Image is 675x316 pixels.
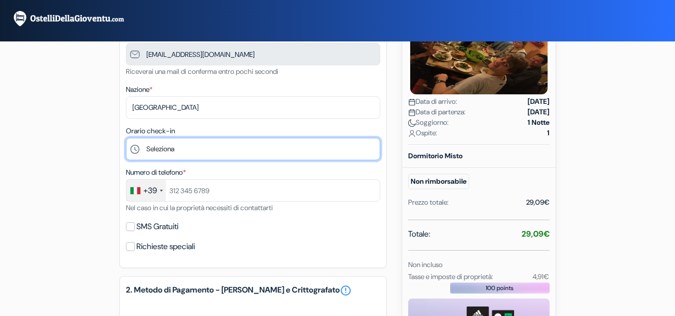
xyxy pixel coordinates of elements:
strong: 1 [547,128,550,138]
small: Tasse e imposte di proprietà: [408,272,493,281]
label: Numero di telefono [126,167,186,178]
div: +39 [143,185,157,197]
label: Nazione [126,84,152,95]
span: Data di partenza: [408,107,466,117]
div: Italy (Italia): +39 [126,180,166,201]
input: 312 345 6789 [126,179,380,202]
img: calendar.svg [408,98,416,106]
span: 100 points [486,284,514,293]
label: SMS Gratuiti [136,220,178,234]
img: user_icon.svg [408,130,416,137]
small: 4,91€ [533,272,549,281]
label: Richieste speciali [136,240,195,254]
span: Totale: [408,228,430,240]
div: 29,09€ [526,197,550,208]
strong: [DATE] [528,107,550,117]
img: calendar.svg [408,109,416,116]
span: Data di arrivo: [408,96,457,107]
small: Nel caso in cui la proprietà necessiti di contattarti [126,203,273,212]
h5: 2. Metodo di Pagamento - [PERSON_NAME] e Crittografato [126,285,380,297]
strong: 29,09€ [522,229,550,239]
a: error_outline [340,285,352,297]
input: Inserisci il tuo indirizzo email [126,43,380,65]
img: moon.svg [408,119,416,127]
b: Dormitorio Misto [408,151,463,160]
small: Non incluso [408,260,443,269]
small: Non rimborsabile [408,174,469,189]
span: Ospite: [408,128,437,138]
strong: 1 Notte [528,117,550,128]
strong: [DATE] [528,96,550,107]
span: Soggiorno: [408,117,449,128]
label: Orario check-in [126,126,175,136]
img: OstelliDellaGioventu.com [12,10,137,27]
small: Riceverai una mail di conferma entro pochi secondi [126,67,278,76]
div: Prezzo totale: [408,197,449,208]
